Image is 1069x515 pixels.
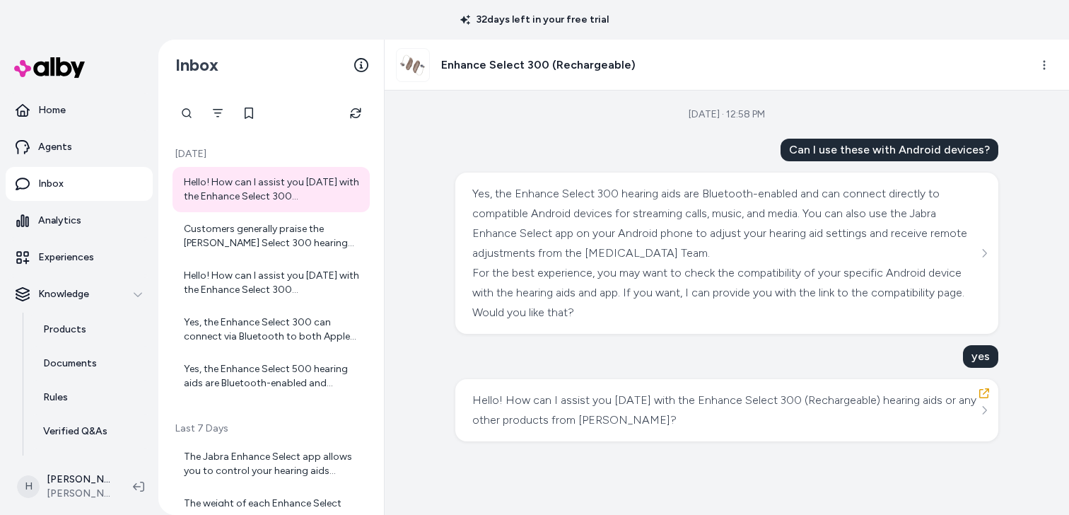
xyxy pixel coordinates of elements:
div: Yes, the Enhance Select 300 hearing aids are Bluetooth-enabled and can connect directly to compat... [472,184,978,263]
p: Verified Q&As [43,424,107,439]
a: Yes, the Enhance Select 300 can connect via Bluetooth to both Apple and Android devices, allowing... [173,307,370,352]
a: Hello! How can I assist you [DATE] with the Enhance Select 300 (Rechargeable) hearing aids or any... [173,260,370,306]
img: alby Logo [14,57,85,78]
a: Inbox [6,167,153,201]
div: Hello! How can I assist you [DATE] with the Enhance Select 300 (Rechargeable) hearing aids or any... [184,269,361,297]
a: Agents [6,130,153,164]
div: For the best experience, you may want to check the compatibility of your specific Android device ... [472,263,978,323]
p: Agents [38,140,72,154]
div: Can I use these with Android devices? [781,139,998,161]
a: Experiences [6,241,153,274]
a: Rules [29,381,153,415]
p: Experiences [38,250,94,265]
a: Documents [29,347,153,381]
a: Home [6,93,153,127]
div: Yes, the Enhance Select 300 can connect via Bluetooth to both Apple and Android devices, allowing... [184,316,361,344]
a: Products [29,313,153,347]
div: Hello! How can I assist you [DATE] with the Enhance Select 300 (Rechargeable) hearing aids or any... [472,390,978,430]
button: Knowledge [6,277,153,311]
button: See more [976,402,993,419]
button: H[PERSON_NAME][PERSON_NAME] [8,464,122,509]
button: Refresh [341,99,370,127]
span: H [17,475,40,498]
div: The Jabra Enhance Select app allows you to control your hearing aids directly from your mobile de... [184,450,361,478]
p: Documents [43,357,97,371]
p: Knowledge [38,287,89,301]
p: [PERSON_NAME] [47,473,110,487]
div: Hello! How can I assist you [DATE] with the Enhance Select 300 (Rechargeable) hearing aids or any... [184,175,361,204]
div: Yes, the Enhance Select 500 hearing aids are Bluetooth-enabled and compatible with many smartphon... [184,362,361,390]
p: 32 days left in your free trial [452,13,617,27]
div: yes [963,345,998,368]
span: [PERSON_NAME] [47,487,110,501]
p: Inbox [38,177,64,191]
button: Filter [204,99,232,127]
p: Home [38,103,66,117]
div: [DATE] · 12:58 PM [689,108,765,122]
img: sku_es300_bronze.jpg [397,49,429,81]
p: Last 7 Days [173,422,370,436]
div: Customers generally praise the [PERSON_NAME] Select 300 hearing aids for their discreet design, e... [184,222,361,250]
p: Analytics [38,214,81,228]
a: Yes, the Enhance Select 500 hearing aids are Bluetooth-enabled and compatible with many smartphon... [173,354,370,399]
a: Hello! How can I assist you [DATE] with the Enhance Select 300 (Rechargeable) hearing aids or any... [173,167,370,212]
p: Products [43,323,86,337]
p: [DATE] [173,147,370,161]
a: Verified Q&As [29,415,153,449]
h2: Inbox [175,54,218,76]
a: Analytics [6,204,153,238]
h3: Enhance Select 300 (Rechargeable) [441,57,636,74]
p: Rules [43,390,68,405]
a: Customers generally praise the [PERSON_NAME] Select 300 hearing aids for their discreet design, e... [173,214,370,259]
a: The Jabra Enhance Select app allows you to control your hearing aids directly from your mobile de... [173,441,370,487]
button: See more [976,245,993,262]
